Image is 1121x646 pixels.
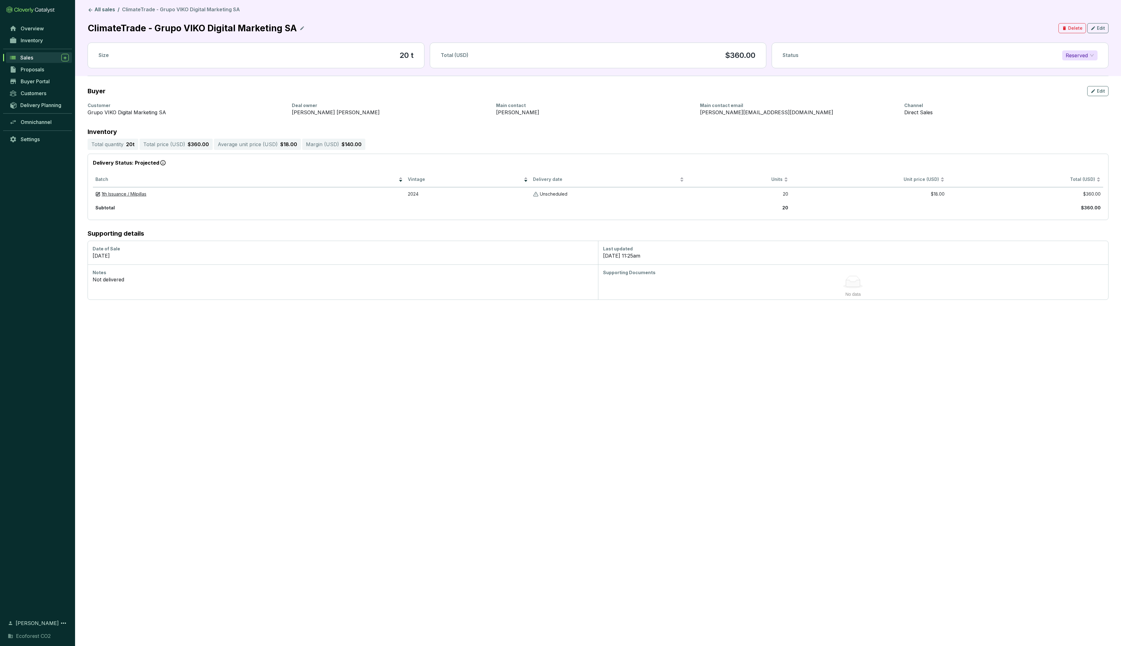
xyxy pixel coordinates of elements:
[791,187,947,201] td: $18.00
[1097,25,1105,31] span: Edit
[88,88,105,95] h2: Buyer
[342,141,362,148] p: $140.00
[496,109,693,116] div: [PERSON_NAME]
[20,54,33,61] span: Sales
[95,191,100,197] img: draft
[6,64,72,75] a: Proposals
[21,90,46,96] span: Customers
[687,172,791,187] th: Units
[21,136,40,142] span: Settings
[306,141,339,148] p: Margin ( USD )
[188,141,209,148] p: $360.00
[88,129,1108,135] p: Inventory
[783,52,799,59] p: Status
[6,117,72,127] a: Omnichannel
[93,159,1103,167] p: Delivery Status: Projected
[280,141,297,148] p: $18.00
[16,619,59,627] span: [PERSON_NAME]
[687,187,791,201] td: 20
[689,177,783,182] span: Units
[88,230,1108,237] h2: Supporting details
[102,191,146,197] a: 1th Issuance / Milpillas
[725,50,755,60] p: $360.00
[700,109,897,116] div: [PERSON_NAME][EMAIL_ADDRESS][DOMAIN_NAME]
[292,109,489,116] div: [PERSON_NAME] [PERSON_NAME]
[88,109,284,116] div: Grupo VIKO Digital Marketing SA
[904,109,1101,116] div: Direct Sales
[93,172,405,187] th: Batch
[496,102,693,109] div: Main contact
[91,141,124,148] p: Total quantity
[21,25,44,32] span: Overview
[405,172,530,187] th: Vintage
[1070,177,1095,182] span: Total (USD)
[1087,23,1108,33] button: Edit
[93,246,593,252] div: Date of Sale
[947,187,1103,201] td: $360.00
[782,205,788,210] b: 20
[6,35,72,46] a: Inventory
[95,177,397,182] span: Batch
[1068,25,1083,31] span: Delete
[603,269,1103,276] div: Supporting Documents
[6,76,72,87] a: Buyer Portal
[441,52,469,58] span: Total (USD)
[122,6,240,13] span: ClimateTrade - Grupo VIKO Digital Marketing SA
[21,66,44,73] span: Proposals
[93,276,593,283] div: Not delivered
[904,177,939,182] span: Unit price (USD)
[93,269,593,276] div: Notes
[118,6,119,14] li: /
[611,291,1096,298] div: No data
[1087,86,1108,96] button: Edit
[126,141,134,148] p: 20 t
[16,632,51,640] span: Ecoforest CO2
[88,21,297,35] p: ClimateTrade - Grupo VIKO Digital Marketing SA
[6,88,72,99] a: Customers
[86,6,116,14] a: All sales
[95,205,115,210] b: Subtotal
[405,187,530,201] td: 2024
[1081,205,1101,210] b: $360.00
[21,37,43,44] span: Inventory
[99,52,109,59] p: Size
[530,172,687,187] th: Delivery date
[6,52,72,63] a: Sales
[533,177,678,182] span: Delivery date
[603,246,1103,252] div: Last updated
[533,191,539,197] img: Unscheduled
[700,102,897,109] div: Main contact email
[93,252,593,259] div: [DATE]
[292,102,489,109] div: Deal owner
[603,252,1103,259] div: [DATE] 11:25am
[218,141,278,148] p: Average unit price ( USD )
[1058,23,1086,33] button: Delete
[21,119,52,125] span: Omnichannel
[6,100,72,110] a: Delivery Planning
[408,177,522,182] span: Vintage
[21,78,50,85] span: Buyer Portal
[1066,51,1094,60] span: Reserved
[6,23,72,34] a: Overview
[143,141,185,148] p: Total price ( USD )
[540,191,567,197] p: Unscheduled
[20,102,61,108] span: Delivery Planning
[399,50,413,60] section: 20 t
[1097,88,1105,94] span: Edit
[6,134,72,145] a: Settings
[88,102,284,109] div: Customer
[904,102,1101,109] div: Channel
